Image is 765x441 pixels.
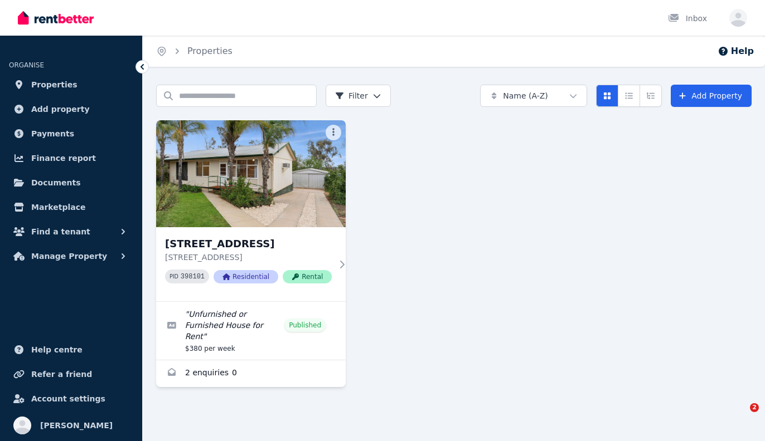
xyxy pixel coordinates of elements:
a: Marketplace [9,196,133,218]
a: Properties [9,73,133,96]
a: Account settings [9,388,133,410]
a: Refer a friend [9,363,133,385]
button: Expanded list view [640,85,662,107]
span: Rental [283,270,332,283]
span: Payments [31,127,74,140]
a: Help centre [9,339,133,361]
button: Compact list view [618,85,640,107]
span: Documents [31,176,81,189]
p: [STREET_ADDRESS] [165,252,332,263]
span: ORGANISE [9,61,44,69]
span: [PERSON_NAME] [40,419,113,432]
a: Edit listing: Unfurnished or Furnished House for Rent [156,302,346,360]
img: RentBetter [18,9,94,26]
span: Help centre [31,343,83,356]
span: Find a tenant [31,225,90,238]
span: 2 [750,403,759,412]
span: Refer a friend [31,367,92,381]
span: Filter [335,90,368,101]
span: Add property [31,102,90,116]
div: Inbox [668,13,707,24]
a: Documents [9,171,133,194]
a: Enquiries for 14 Hayward Terrace, Loxton [156,360,346,387]
button: More options [326,125,341,140]
img: 14 Hayward Terrace, Loxton [156,120,346,227]
button: Find a tenant [9,220,133,243]
span: Account settings [31,392,105,405]
button: Filter [326,85,391,107]
small: PID [170,273,178,280]
span: Name (A-Z) [503,90,548,101]
a: Add Property [671,85,752,107]
button: Help [718,45,754,58]
iframe: Intercom live chat [727,403,754,430]
div: View options [596,85,662,107]
span: Manage Property [31,249,107,263]
button: Card view [596,85,618,107]
a: 14 Hayward Terrace, Loxton[STREET_ADDRESS][STREET_ADDRESS]PID 398101ResidentialRental [156,120,346,301]
a: Add property [9,98,133,120]
nav: Breadcrumb [143,36,246,67]
span: Marketplace [31,200,85,214]
button: Manage Property [9,245,133,267]
code: 398101 [181,273,205,281]
a: Properties [187,46,233,56]
a: Finance report [9,147,133,169]
button: Name (A-Z) [480,85,587,107]
span: Residential [214,270,278,283]
h3: [STREET_ADDRESS] [165,236,332,252]
a: Payments [9,122,133,145]
span: Properties [31,78,78,91]
span: Finance report [31,151,96,165]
